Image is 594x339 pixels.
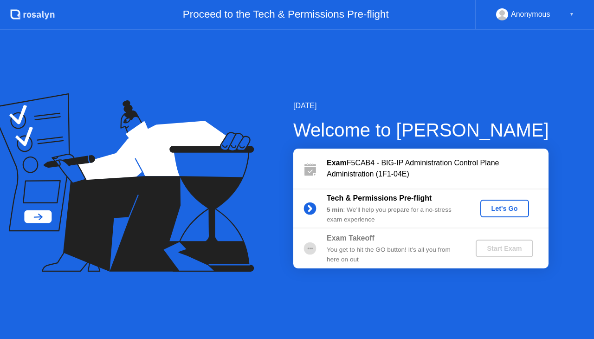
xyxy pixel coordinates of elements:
[327,206,343,213] b: 5 min
[476,240,533,257] button: Start Exam
[327,194,432,202] b: Tech & Permissions Pre-flight
[480,200,529,217] button: Let's Go
[327,159,347,167] b: Exam
[484,205,525,212] div: Let's Go
[569,8,574,20] div: ▼
[327,234,374,242] b: Exam Takeoff
[327,205,460,224] div: : We’ll help you prepare for a no-stress exam experience
[293,116,549,144] div: Welcome to [PERSON_NAME]
[511,8,550,20] div: Anonymous
[479,245,529,252] div: Start Exam
[327,157,549,180] div: F5CAB4 - BIG-IP Administration Control Plane Administration (1F1-04E)
[327,245,460,264] div: You get to hit the GO button! It’s all you from here on out
[293,100,549,111] div: [DATE]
